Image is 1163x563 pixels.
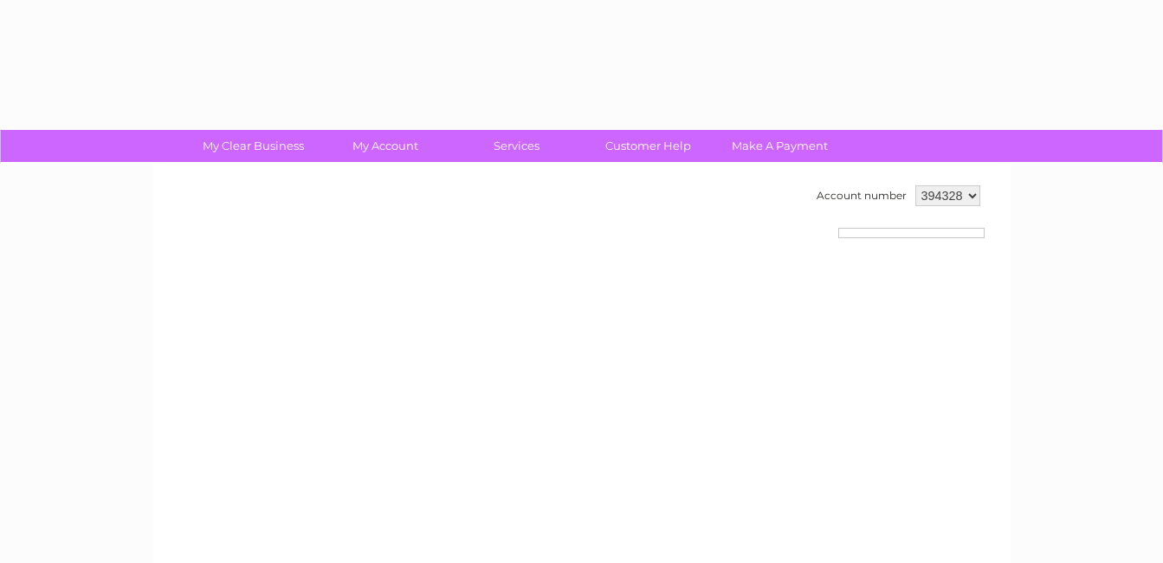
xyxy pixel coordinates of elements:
[708,130,851,162] a: Make A Payment
[445,130,588,162] a: Services
[182,130,325,162] a: My Clear Business
[313,130,456,162] a: My Account
[812,181,911,210] td: Account number
[577,130,720,162] a: Customer Help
